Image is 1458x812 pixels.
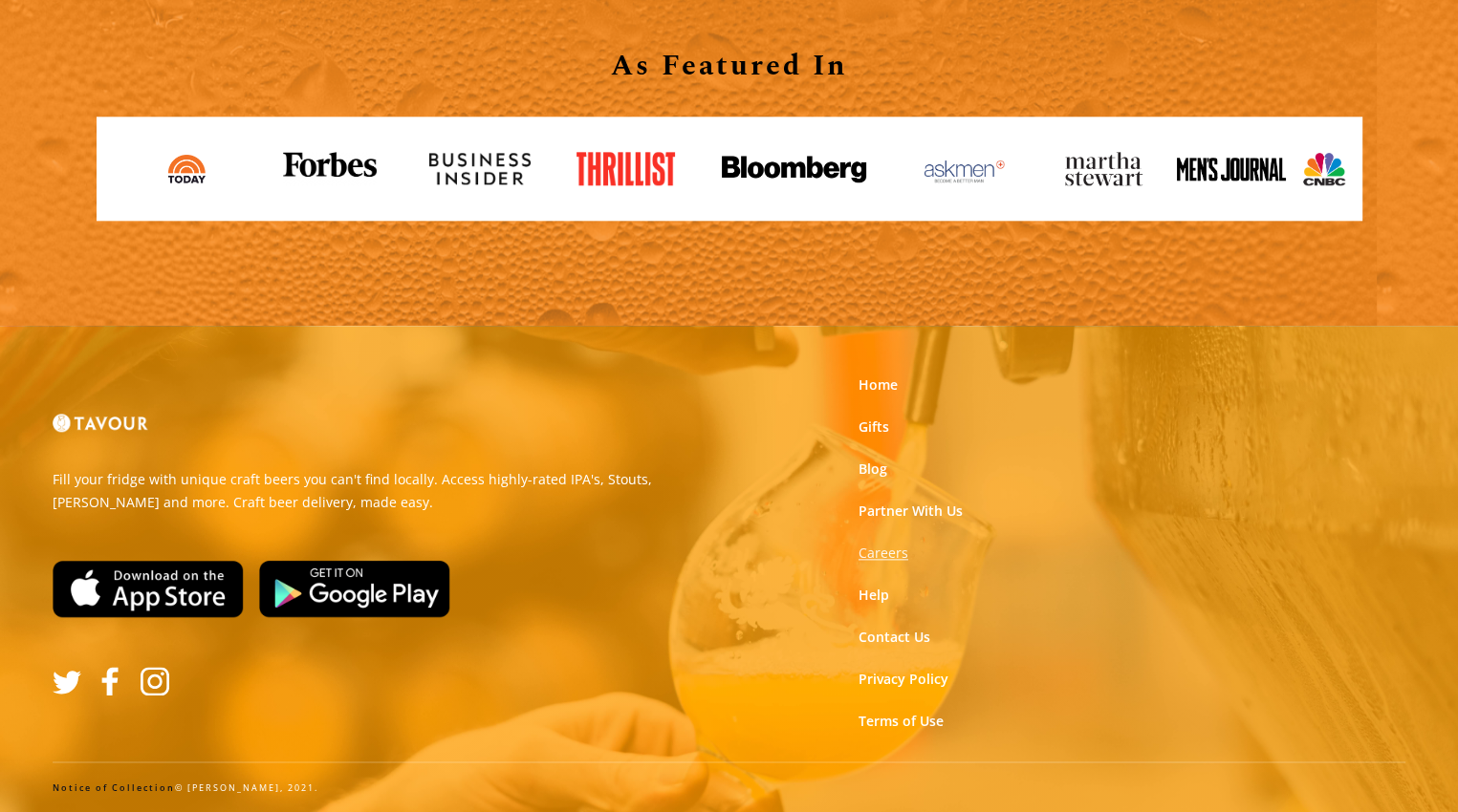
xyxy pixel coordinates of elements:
a: Help [859,586,889,605]
a: Gifts [859,417,889,437]
a: Contact Us [859,628,930,647]
p: Fill your fridge with unique craft beers you can't find locally. Access highly-rated IPA's, Stout... [53,468,715,514]
a: Home [859,375,898,395]
a: Careers [859,544,908,563]
div: © [PERSON_NAME], 2021. [53,781,1405,795]
a: Partner With Us [859,502,963,521]
a: Blog [859,459,887,479]
a: Notice of Collection [53,781,175,794]
strong: Careers [859,544,908,562]
a: Terms of Use [859,712,944,731]
a: Privacy Policy [859,670,948,689]
strong: As Featured In [611,44,848,88]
